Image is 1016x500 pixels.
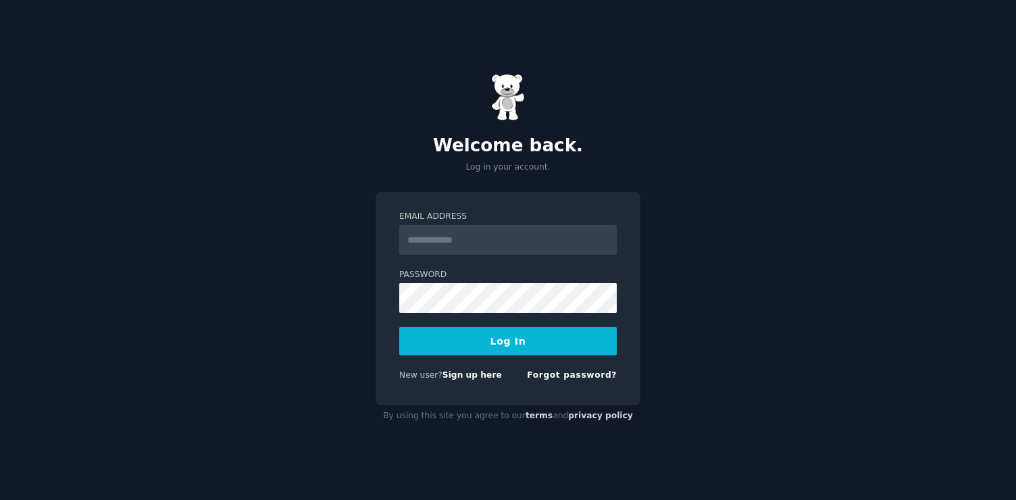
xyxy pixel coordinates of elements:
[491,74,525,121] img: Gummy Bear
[399,211,617,223] label: Email Address
[399,370,442,380] span: New user?
[399,269,617,281] label: Password
[376,405,640,427] div: By using this site you agree to our and
[527,370,617,380] a: Forgot password?
[526,411,553,420] a: terms
[568,411,633,420] a: privacy policy
[399,327,617,355] button: Log In
[442,370,502,380] a: Sign up here
[376,161,640,174] p: Log in your account.
[376,135,640,157] h2: Welcome back.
